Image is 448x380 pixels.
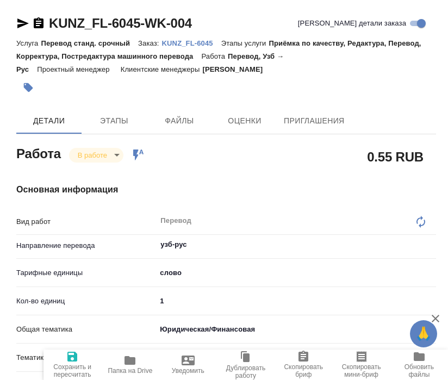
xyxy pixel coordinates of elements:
[16,143,61,163] h2: Работа
[41,39,138,47] p: Перевод станд. срочный
[43,350,101,380] button: Сохранить и пересчитать
[221,39,269,47] p: Этапы услуги
[16,352,156,363] p: Тематика
[74,151,110,160] button: В работе
[138,39,161,47] p: Заказ:
[275,350,332,380] button: Скопировать бриф
[16,240,156,251] p: Направление перевода
[50,363,95,378] span: Сохранить и пересчитать
[16,324,156,335] p: Общая тематика
[162,39,221,47] p: KUNZ_FL-6045
[367,147,424,166] h2: 0.55 RUB
[162,38,221,47] a: KUNZ_FL-6045
[410,320,437,347] button: 🙏
[332,350,390,380] button: Скопировать мини-бриф
[49,16,192,30] a: KUNZ_FL-6045-WK-004
[16,183,436,196] h4: Основная информация
[156,320,436,339] div: Юридическая/Финансовая
[16,296,156,307] p: Кол-во единиц
[201,52,228,60] p: Работа
[298,18,406,29] span: [PERSON_NAME] детали заказа
[16,17,29,30] button: Скопировать ссылку для ЯМессенджера
[156,264,436,282] div: слово
[69,148,123,163] div: В работе
[159,350,217,380] button: Уведомить
[32,17,45,30] button: Скопировать ссылку
[390,350,448,380] button: Обновить файлы
[16,267,156,278] p: Тарифные единицы
[108,367,152,375] span: Папка на Drive
[16,39,41,47] p: Услуга
[121,65,203,73] p: Клиентские менеджеры
[153,114,206,128] span: Файлы
[101,350,159,380] button: Папка на Drive
[202,65,271,73] p: [PERSON_NAME]
[397,363,441,378] span: Обновить файлы
[414,322,433,345] span: 🙏
[16,216,156,227] p: Вид работ
[281,363,326,378] span: Скопировать бриф
[339,363,383,378] span: Скопировать мини-бриф
[430,244,432,246] button: Open
[219,114,271,128] span: Оценки
[16,76,40,99] button: Добавить тэг
[88,114,140,128] span: Этапы
[156,293,436,309] input: ✎ Введи что-нибудь
[223,364,268,379] span: Дублировать работу
[284,114,345,128] span: Приглашения
[172,367,204,375] span: Уведомить
[23,114,75,128] span: Детали
[156,348,436,367] div: Личные документы
[37,65,112,73] p: Проектный менеджер
[217,350,275,380] button: Дублировать работу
